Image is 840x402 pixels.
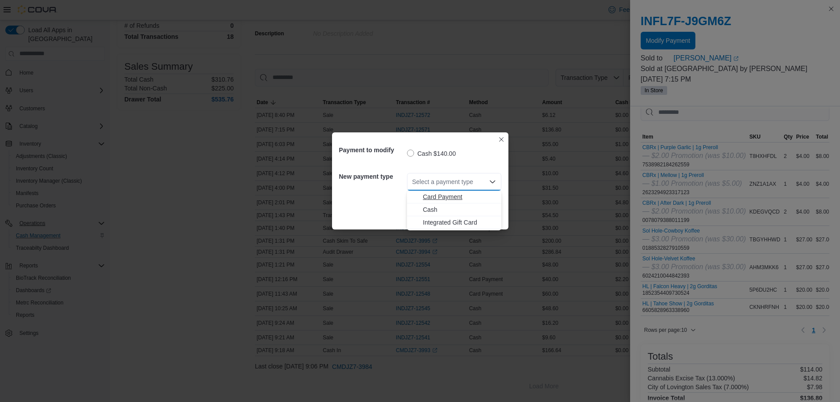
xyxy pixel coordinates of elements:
[489,178,496,185] button: Close list of options
[412,177,413,187] input: Accessible screen reader label
[339,141,405,159] h5: Payment to modify
[407,216,501,229] button: Integrated Gift Card
[407,191,501,229] div: Choose from the following options
[407,203,501,216] button: Cash
[339,168,405,185] h5: New payment type
[407,148,456,159] label: Cash $140.00
[407,191,501,203] button: Card Payment
[496,134,507,145] button: Closes this modal window
[423,192,496,201] span: Card Payment
[423,205,496,214] span: Cash
[423,218,496,227] span: Integrated Gift Card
